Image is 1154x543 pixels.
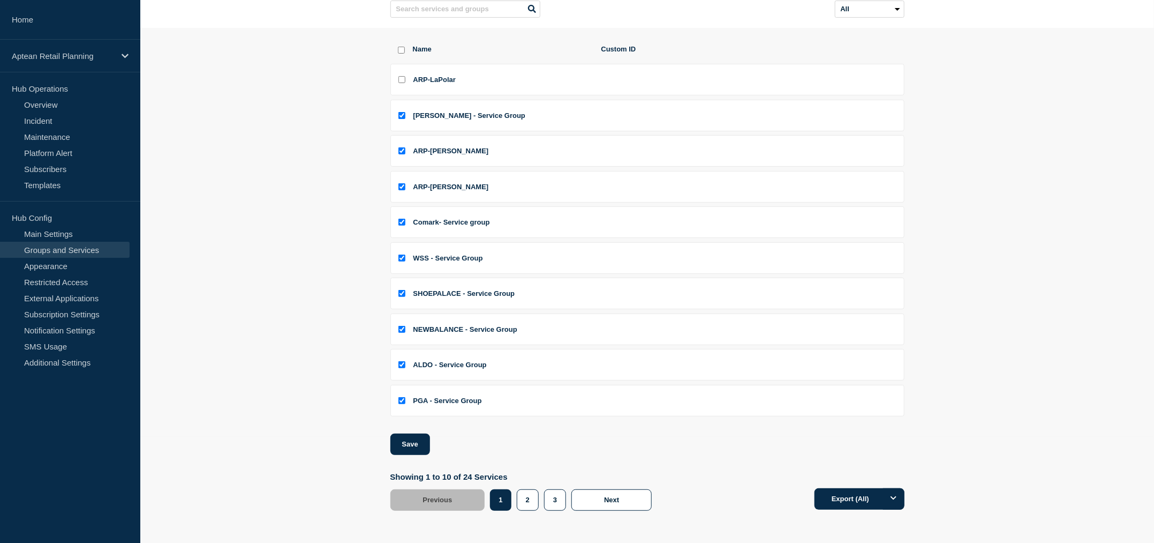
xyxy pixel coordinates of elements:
[398,47,405,54] input: select all checkbox
[423,496,452,504] span: Previous
[517,489,539,511] button: 2
[413,254,483,262] span: WSS - Service Group
[413,325,517,333] span: NEWBALANCE - Service Group
[601,45,899,55] span: Custom ID
[398,147,405,154] input: ARP-Roberto Cavalli checkbox
[413,76,456,84] span: ARP-LaPolar
[835,1,904,18] select: Archived
[398,361,405,368] input: ALDO - Service Group checkbox
[413,361,487,369] span: ALDO - Service Group
[490,489,511,511] button: 1
[398,183,405,190] input: ARP-Sergio Rossi checkbox
[390,489,485,511] button: Previous
[12,51,115,61] p: Aptean Retail Planning
[413,111,526,120] span: [PERSON_NAME] - Service Group
[413,183,489,191] span: ARP-[PERSON_NAME]
[413,147,489,155] span: ARP-[PERSON_NAME]
[604,496,619,504] span: Next
[398,76,405,83] input: ARP-LaPolar checkbox
[390,1,540,18] input: Search services and groups
[413,397,482,405] span: PGA - Service Group
[544,489,566,511] button: 3
[571,489,652,511] button: Next
[398,219,405,226] input: Comark- Service group checkbox
[413,289,515,297] span: SHOEPALACE - Service Group
[390,472,658,481] p: Showing 1 to 10 of 24 Services
[398,255,405,262] input: WSS - Service Group checkbox
[398,290,405,297] input: SHOEPALACE - Service Group checkbox
[398,397,405,404] input: PGA - Service Group checkbox
[413,45,589,55] span: Name
[883,488,904,510] button: Options
[398,326,405,333] input: NEWBALANCE - Service Group checkbox
[390,434,430,455] button: Save
[413,218,490,226] span: Comark- Service group
[398,112,405,119] input: Wolford - Service Group checkbox
[814,488,904,510] button: Export (All)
